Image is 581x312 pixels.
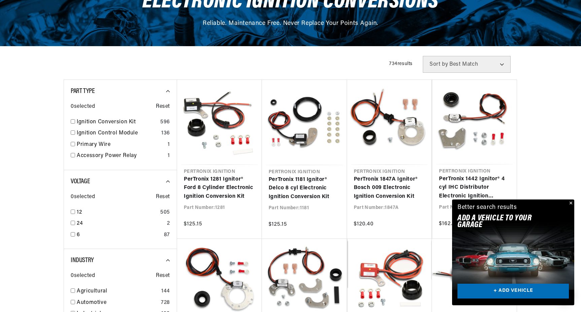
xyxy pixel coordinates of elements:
div: 505 [160,208,170,217]
a: Agricultural [77,287,159,296]
span: Reset [156,193,170,201]
select: Sort by [423,56,511,73]
a: + ADD VEHICLE [457,284,569,299]
a: Ignition Conversion Kit [77,118,158,127]
span: 0 selected [71,102,95,111]
span: Reset [156,272,170,280]
a: 12 [77,208,158,217]
span: Industry [71,257,94,264]
div: 136 [161,129,170,138]
span: 734 results [389,61,413,66]
span: Part Type [71,88,95,95]
div: 1 [168,141,170,149]
a: 24 [77,219,164,228]
div: 596 [160,118,170,127]
div: 1 [168,152,170,160]
a: Accessory Power Relay [77,152,165,160]
div: Better search results [457,203,517,213]
a: PerTronix 1847A Ignitor® Bosch 009 Electronic Ignition Conversion Kit [354,175,425,201]
span: Voltage [71,178,90,185]
span: Reset [156,102,170,111]
div: 728 [161,299,170,307]
a: Primary Wire [77,141,165,149]
a: PerTronix 1181 Ignitor® Delco 8 cyl Electronic Ignition Conversion Kit [269,176,340,201]
a: Automotive [77,299,158,307]
span: 0 selected [71,272,95,280]
a: 6 [77,231,161,240]
button: Close [566,199,574,208]
a: Ignition Control Module [77,129,159,138]
span: Sort by [430,62,448,67]
a: PerTronix 1442 Ignitor® 4 cyl IHC Distributor Electronic Ignition Conversion Kit [439,175,510,201]
span: 0 selected [71,193,95,201]
div: 87 [164,231,170,240]
h2: Add A VEHICLE to your garage [457,215,552,229]
a: PerTronix 1281 Ignitor® Ford 8 Cylinder Electronic Ignition Conversion Kit [184,175,255,201]
span: Reliable. Maintenance Free. Never Replace Your Points Again. [203,21,378,27]
div: 2 [167,219,170,228]
div: 144 [161,287,170,296]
